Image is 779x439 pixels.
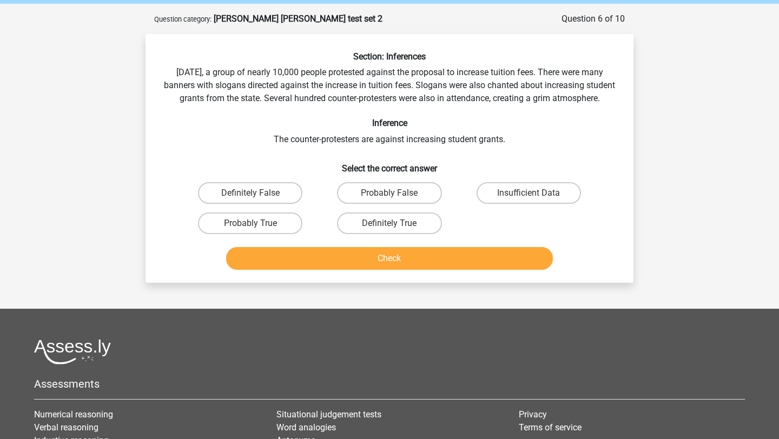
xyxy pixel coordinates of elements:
div: [DATE], a group of nearly 10,000 people protested against the proposal to increase tuition fees. ... [150,51,629,274]
div: Question 6 of 10 [562,12,625,25]
small: Question category: [154,15,212,23]
label: Probably False [337,182,441,204]
strong: [PERSON_NAME] [PERSON_NAME] test set 2 [214,14,382,24]
label: Definitely True [337,212,441,234]
label: Definitely False [198,182,302,204]
a: Privacy [519,409,547,420]
a: Verbal reasoning [34,422,98,433]
a: Numerical reasoning [34,409,113,420]
h6: Select the correct answer [163,155,616,174]
label: Insufficient Data [477,182,581,204]
h5: Assessments [34,377,745,390]
img: Assessly logo [34,339,111,364]
label: Probably True [198,212,302,234]
h6: Inference [163,118,616,128]
button: Check [226,247,553,270]
a: Word analogies [276,422,336,433]
h6: Section: Inferences [163,51,616,62]
a: Terms of service [519,422,582,433]
a: Situational judgement tests [276,409,381,420]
